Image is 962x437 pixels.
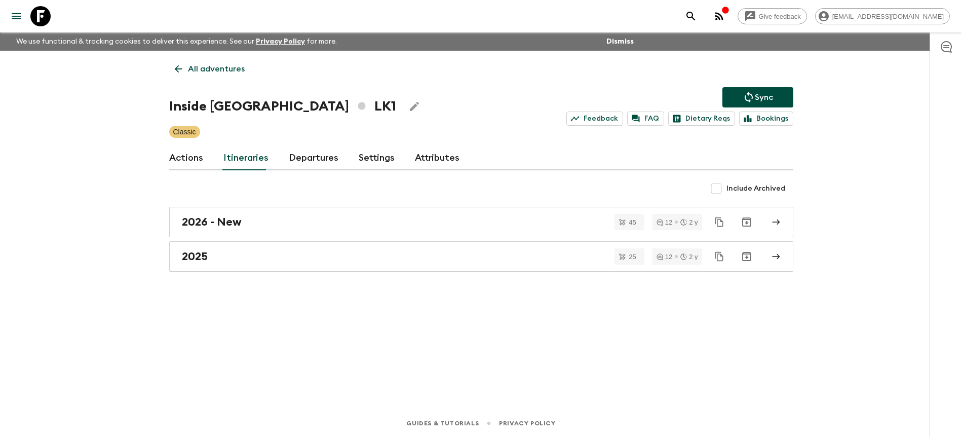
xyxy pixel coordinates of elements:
a: FAQ [627,112,664,126]
a: 2026 - New [169,207,793,237]
div: [EMAIL_ADDRESS][DOMAIN_NAME] [815,8,950,24]
div: 12 [657,253,672,260]
div: 2 y [680,219,698,226]
h2: 2026 - New [182,215,242,229]
button: Edit Adventure Title [404,96,425,117]
a: Actions [169,146,203,170]
a: Attributes [415,146,459,170]
span: Give feedback [753,13,806,20]
button: Sync adventure departures to the booking engine [722,87,793,107]
button: menu [6,6,26,26]
a: Feedback [566,112,623,126]
a: Bookings [739,112,793,126]
a: 2025 [169,241,793,272]
a: Dietary Reqs [668,112,735,126]
h2: 2025 [182,250,208,263]
div: 2 y [680,253,698,260]
div: 12 [657,219,672,226]
span: 45 [623,219,642,226]
button: Duplicate [710,213,728,231]
span: [EMAIL_ADDRESS][DOMAIN_NAME] [827,13,949,20]
button: Dismiss [604,34,636,49]
button: Duplicate [710,247,728,266]
p: Sync [755,91,773,103]
p: Classic [173,127,196,137]
p: We use functional & tracking cookies to deliver this experience. See our for more. [12,32,341,51]
a: Departures [289,146,338,170]
a: Privacy Policy [256,38,305,45]
a: Privacy Policy [499,418,555,429]
a: Give feedback [738,8,807,24]
span: Include Archived [726,184,785,194]
a: Settings [359,146,395,170]
a: Itineraries [223,146,268,170]
a: Guides & Tutorials [406,418,479,429]
button: Archive [737,212,757,232]
button: search adventures [681,6,701,26]
p: All adventures [188,63,245,75]
span: 25 [623,253,642,260]
h1: Inside [GEOGRAPHIC_DATA] LK1 [169,96,396,117]
button: Archive [737,246,757,267]
a: All adventures [169,59,250,79]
